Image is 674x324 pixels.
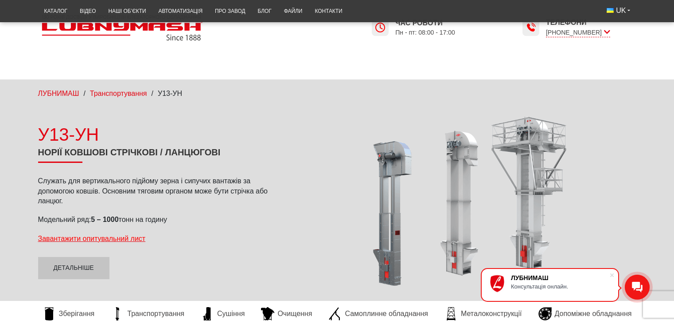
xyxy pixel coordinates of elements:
span: Сушіння [217,309,245,319]
span: Очищення [277,309,312,319]
span: / [83,90,85,97]
img: Lubnymash [38,11,206,44]
a: Самоплинне обладнання [324,307,432,320]
img: Lubnymash time icon [526,22,536,33]
a: Файли [278,3,309,20]
img: Українська [607,8,614,13]
a: ЛУБНИМАШ [38,90,79,97]
span: У13-УН [158,90,182,97]
span: / [152,90,153,97]
a: Детальніше [38,257,109,279]
a: Металоконструкції [440,307,526,320]
a: Відео [74,3,102,20]
button: UK [600,3,636,19]
a: Завантажити опитувальний лист [38,235,146,242]
span: UK [616,6,626,16]
strong: 5 – 1000 [91,216,118,223]
span: Час роботи [395,18,455,28]
a: Допоміжне обладнання [534,307,636,320]
p: Модельний ряд: тонн на годину [38,215,280,225]
span: Телефони [546,18,610,28]
div: Консультація онлайн. [511,283,609,290]
a: Наші об’єкти [102,3,152,20]
a: Про завод [209,3,251,20]
span: Допоміжне обладнання [555,309,632,319]
img: Lubnymash time icon [375,22,386,33]
span: Пн - пт: 08:00 - 17:00 [395,28,455,37]
div: ЛУБНИМАШ [511,274,609,281]
span: Самоплинне обладнання [345,309,428,319]
span: Зберігання [59,309,95,319]
a: Каталог [38,3,74,20]
a: Контакти [308,3,348,20]
a: Автоматизація [152,3,209,20]
a: Очищення [257,307,316,320]
p: Служать для вертикального підйому зерна і сипучих вантажів за допомогою ковшів. Основним тяговим ... [38,176,280,206]
span: Металоконструкції [461,309,522,319]
a: Блог [251,3,277,20]
div: У13-УН [38,122,280,147]
span: [PHONE_NUMBER] [546,28,610,37]
a: Транспортування [106,307,189,320]
a: Зберігання [38,307,99,320]
a: Транспортування [90,90,147,97]
span: Транспортування [127,309,184,319]
h1: Норії ковшові стрічкові / ланцюгові [38,147,280,163]
a: Сушіння [196,307,249,320]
